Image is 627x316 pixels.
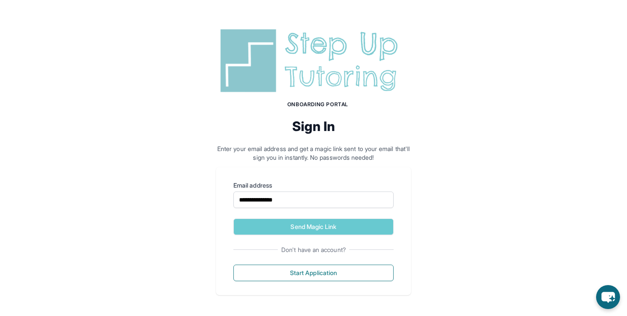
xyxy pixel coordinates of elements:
h1: Onboarding Portal [225,101,411,108]
img: Step Up Tutoring horizontal logo [216,26,411,96]
p: Enter your email address and get a magic link sent to your email that'll sign you in instantly. N... [216,145,411,162]
label: Email address [233,181,394,190]
button: chat-button [596,285,620,309]
h2: Sign In [216,118,411,134]
span: Don't have an account? [278,245,349,254]
button: Start Application [233,265,394,281]
button: Send Magic Link [233,219,394,235]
